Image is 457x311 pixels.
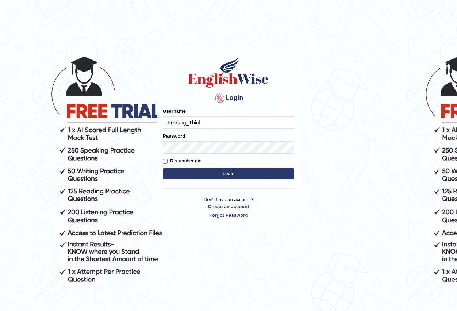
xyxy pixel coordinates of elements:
[163,159,168,164] input: Remember me
[163,168,294,179] button: Login
[163,133,185,139] label: Password
[163,203,294,210] a: Create an account
[187,56,270,89] img: Logo of English Wise sign in for intelligent practice with AI
[163,157,201,165] label: Remember me
[163,212,294,219] a: Forgot Password
[163,196,294,219] p: Don't have an account?
[163,92,294,104] h4: Login
[163,108,186,115] label: Username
